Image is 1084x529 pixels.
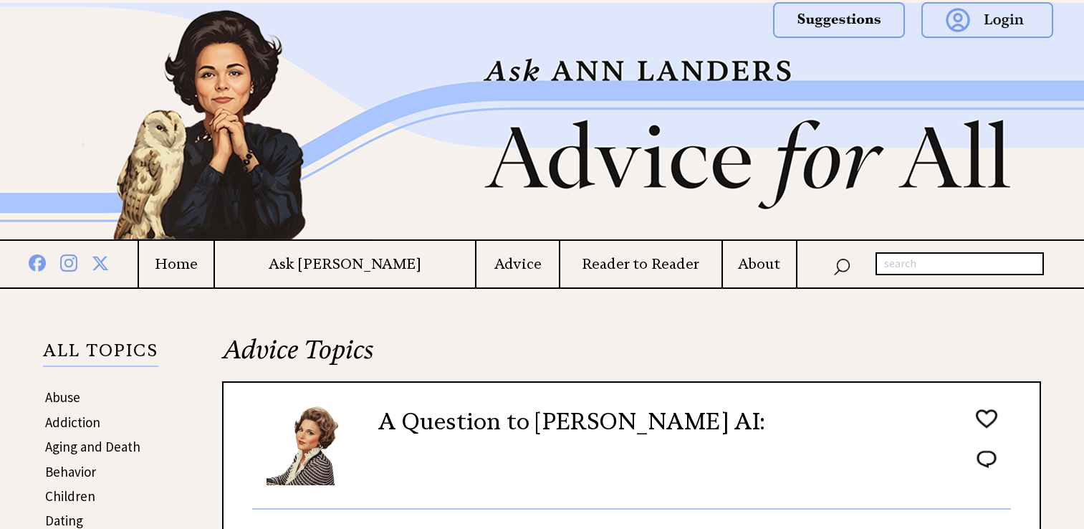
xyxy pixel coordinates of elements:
[222,333,1041,381] h2: Advice Topics
[974,448,999,471] img: message_round%202.png
[45,512,83,529] a: Dating
[378,404,764,439] h2: A Question to [PERSON_NAME] AI:
[773,2,905,38] img: suggestions.png
[833,255,850,276] img: search_nav.png
[43,343,158,367] p: ALL TOPICS
[1058,3,1065,239] img: right_new2.png
[45,463,96,480] a: Behavior
[974,406,999,432] img: heart_outline%201.png
[215,255,476,273] a: Ask [PERSON_NAME]
[60,252,77,272] img: instagram%20blue.png
[27,3,1058,239] img: header2b_v1.png
[921,2,1053,38] img: login.png
[92,252,109,272] img: x%20blue.png
[476,255,558,273] a: Advice
[560,255,721,273] a: Reader to Reader
[139,255,214,273] a: Home
[876,252,1044,275] input: search
[45,438,140,455] a: Aging and Death
[723,255,796,273] a: About
[45,389,80,406] a: Abuse
[45,487,95,505] a: Children
[29,252,46,272] img: facebook%20blue.png
[45,414,100,431] a: Addiction
[267,404,356,485] img: Ann6%20v2%20small.png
